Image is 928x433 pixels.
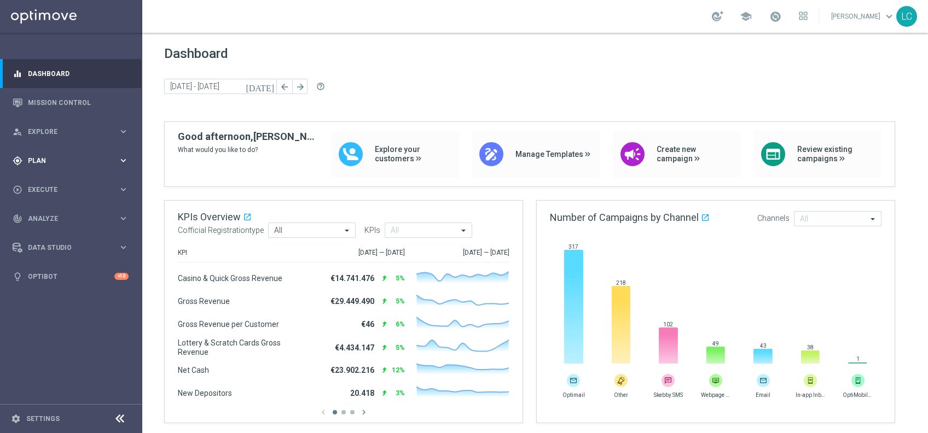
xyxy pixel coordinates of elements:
a: Dashboard [28,59,129,88]
i: keyboard_arrow_right [118,184,129,195]
div: +10 [114,273,129,280]
span: Data Studio [28,244,118,251]
a: Settings [26,416,60,422]
i: settings [11,414,21,424]
i: keyboard_arrow_right [118,242,129,253]
span: school [740,10,752,22]
i: equalizer [13,69,22,79]
button: Mission Control [12,98,129,107]
a: [PERSON_NAME]keyboard_arrow_down [830,8,896,25]
button: equalizer Dashboard [12,69,129,78]
i: keyboard_arrow_right [118,126,129,137]
div: LC [896,6,917,27]
button: play_circle_outline Execute keyboard_arrow_right [12,185,129,194]
i: person_search [13,127,22,137]
i: lightbulb [13,272,22,282]
div: Analyze [13,214,118,224]
div: Dashboard [13,59,129,88]
span: Analyze [28,215,118,222]
div: Mission Control [13,88,129,117]
span: Plan [28,157,118,164]
i: gps_fixed [13,156,22,166]
span: keyboard_arrow_down [883,10,895,22]
button: Data Studio keyboard_arrow_right [12,243,129,252]
div: Explore [13,127,118,137]
i: track_changes [13,214,22,224]
i: keyboard_arrow_right [118,213,129,224]
div: Optibot [13,262,129,291]
div: Execute [13,185,118,195]
button: lightbulb Optibot +10 [12,272,129,281]
span: Explore [28,128,118,135]
a: Optibot [28,262,114,291]
div: Data Studio [13,243,118,253]
button: person_search Explore keyboard_arrow_right [12,127,129,136]
a: Mission Control [28,88,129,117]
div: Plan [13,156,118,166]
button: track_changes Analyze keyboard_arrow_right [12,214,129,223]
button: gps_fixed Plan keyboard_arrow_right [12,156,129,165]
i: keyboard_arrow_right [118,155,129,166]
span: Execute [28,186,118,193]
i: play_circle_outline [13,185,22,195]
